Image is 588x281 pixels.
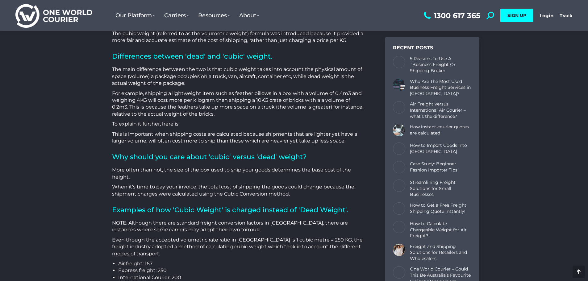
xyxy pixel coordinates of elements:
p: The cubic weight (referred to as the volumetric weight) formula was introduced because it provide... [112,30,367,44]
a: Post image [393,221,405,233]
span: Resources [198,12,230,19]
a: How to Import Goods Into [GEOGRAPHIC_DATA] [410,143,472,155]
span: Our Platform [115,12,155,19]
p: The main difference between the two is that cubic weight takes into account the physical amount o... [112,66,367,87]
img: One World Courier [15,3,92,28]
a: How to Get a Free Freight Shipping Quote Instantly! [410,202,472,214]
p: This is important when shipping costs are calculated because shipments that are lighter yet have ... [112,131,367,145]
a: Track [560,13,573,19]
a: How to Calculate Chargeable Weight for Air Freight? [410,221,472,239]
a: Post image [393,161,405,173]
span: Carriers [164,12,189,19]
a: How instant courier quotes are calculated [410,124,472,136]
p: Even though the accepted volumetric rate ratio in [GEOGRAPHIC_DATA] is 1 cubic metre = 250 KG, th... [112,237,367,257]
a: Who Are The Most Used Business Freight Services in [GEOGRAPHIC_DATA]? [410,79,472,97]
a: Post image [393,56,405,68]
a: Post image [393,266,405,279]
h2: Examples of how 'Cubic Weight' is charged instead of 'Dead Weight'. [112,207,367,213]
h2: Differences between 'dead' and 'cubic' weight. [112,53,367,60]
a: Streamlining Freight Solutions for Small Businesses [410,180,472,198]
li: Air freight: 167 [118,260,367,267]
p: More often than not, the size of the box used to ship your goods determines the base cost of the ... [112,167,367,180]
p: When it’s time to pay your invoice, the total cost of shipping the goods could change because the... [112,184,367,197]
a: Post image [393,101,405,114]
a: 1300 617 365 [422,12,480,19]
span: About [239,12,259,19]
p: NOTE: Although there are standard freight conversion factors in [GEOGRAPHIC_DATA], there are inst... [112,220,367,233]
a: Post image [393,202,405,215]
a: Login [540,13,553,19]
a: Carriers [160,6,194,25]
li: International Courier: 200 [118,274,367,281]
li: Express freight: 250 [118,267,367,274]
div: Recent Posts [393,45,472,51]
a: Air Freight versus International Air Courier – what’s the difference? [410,101,472,119]
a: 5 Reasons To Use A `Business Freight Or Shipping Broker [410,56,472,74]
a: Our Platform [111,6,160,25]
a: Freight and Shipping Solutions for Retailers and Wholesalers. [410,244,472,262]
p: For example, shipping a lightweight item such as feather pillows in a box with a volume of 0.4m3 ... [112,90,367,118]
a: Post image [393,180,405,192]
a: Case Study: Beginner Fashion Importer Tips [410,161,472,173]
a: Resources [194,6,235,25]
a: Post image [393,79,405,91]
h2: Why should you care about 'cubic' versus 'dead' weight? [112,154,367,160]
a: About [235,6,264,25]
a: SIGN UP [500,9,533,22]
p: To explain it further, here is [112,121,367,127]
span: SIGN UP [507,13,526,18]
a: Post image [393,124,405,136]
a: Post image [393,143,405,155]
a: Post image [393,244,405,256]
